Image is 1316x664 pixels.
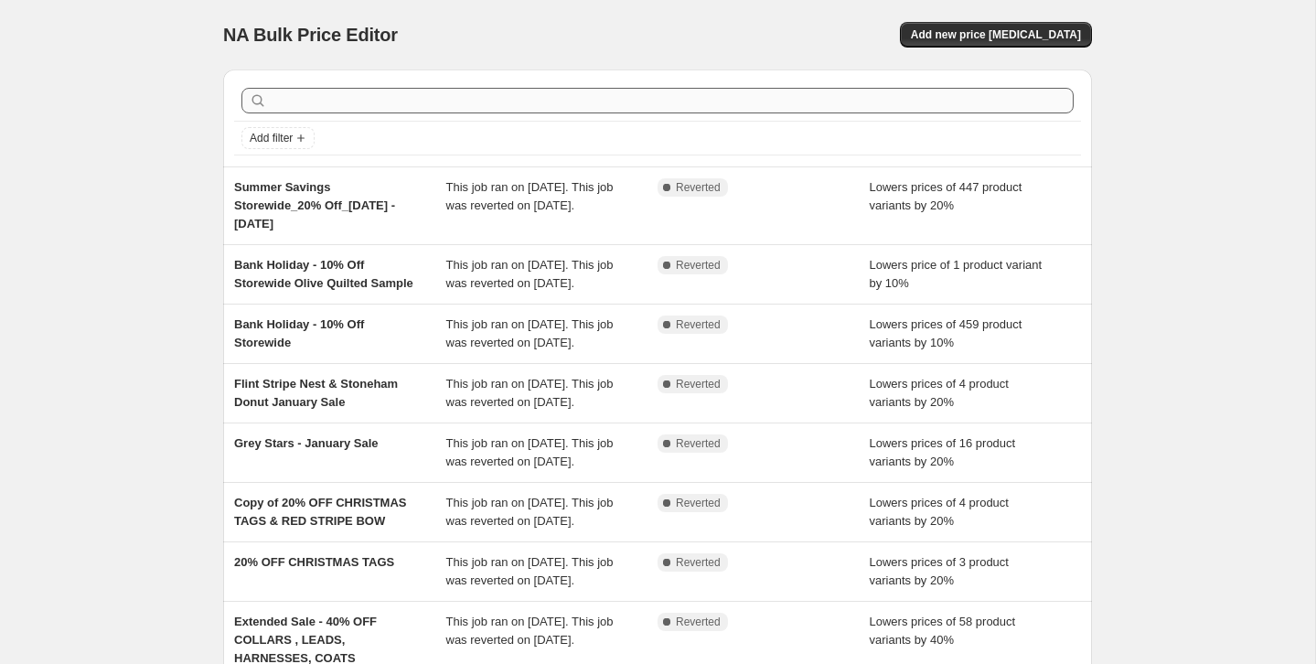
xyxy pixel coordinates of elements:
span: Summer Savings Storewide_20% Off_[DATE] - [DATE] [234,180,395,230]
span: Reverted [676,317,721,332]
span: Copy of 20% OFF CHRISTMAS TAGS & RED STRIPE BOW [234,496,407,528]
span: Reverted [676,180,721,195]
span: Bank Holiday - 10% Off Storewide Olive Quilted Sample [234,258,413,290]
span: Reverted [676,436,721,451]
span: Add new price [MEDICAL_DATA] [911,27,1081,42]
span: Lowers prices of 3 product variants by 20% [870,555,1009,587]
span: 20% OFF CHRISTMAS TAGS [234,555,394,569]
span: This job ran on [DATE]. This job was reverted on [DATE]. [446,615,614,647]
span: Bank Holiday - 10% Off Storewide [234,317,364,349]
span: Lowers prices of 58 product variants by 40% [870,615,1016,647]
span: This job ran on [DATE]. This job was reverted on [DATE]. [446,317,614,349]
span: Reverted [676,377,721,391]
span: Lowers price of 1 product variant by 10% [870,258,1043,290]
span: Lowers prices of 447 product variants by 20% [870,180,1022,212]
span: This job ran on [DATE]. This job was reverted on [DATE]. [446,555,614,587]
span: Reverted [676,258,721,273]
span: Lowers prices of 459 product variants by 10% [870,317,1022,349]
span: Flint Stripe Nest & Stoneham Donut January Sale [234,377,398,409]
span: This job ran on [DATE]. This job was reverted on [DATE]. [446,180,614,212]
span: This job ran on [DATE]. This job was reverted on [DATE]. [446,436,614,468]
span: Add filter [250,131,293,145]
span: This job ran on [DATE]. This job was reverted on [DATE]. [446,377,614,409]
span: Reverted [676,496,721,510]
span: Reverted [676,555,721,570]
span: This job ran on [DATE]. This job was reverted on [DATE]. [446,258,614,290]
span: Lowers prices of 4 product variants by 20% [870,496,1009,528]
span: Lowers prices of 16 product variants by 20% [870,436,1016,468]
span: Reverted [676,615,721,629]
button: Add filter [241,127,315,149]
span: NA Bulk Price Editor [223,25,398,45]
span: Lowers prices of 4 product variants by 20% [870,377,1009,409]
span: This job ran on [DATE]. This job was reverted on [DATE]. [446,496,614,528]
span: Grey Stars - January Sale [234,436,379,450]
button: Add new price [MEDICAL_DATA] [900,22,1092,48]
